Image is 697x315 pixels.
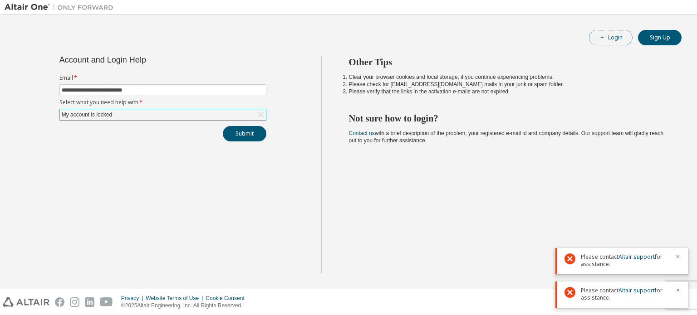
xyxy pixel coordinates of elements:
[121,302,250,310] p: © 2025 Altair Engineering, Inc. All Rights Reserved.
[581,287,670,301] span: Please contact for assistance.
[223,126,266,141] button: Submit
[349,130,375,136] a: Contact us
[618,286,655,294] a: Altair support
[349,81,666,88] li: Please check for [EMAIL_ADDRESS][DOMAIN_NAME] mails in your junk or spam folder.
[581,253,670,268] span: Please contact for assistance.
[349,88,666,95] li: Please verify that the links in the activation e-mails are not expired.
[59,74,266,82] label: Email
[60,110,113,120] div: My account is locked
[589,30,633,45] button: Login
[206,295,250,302] div: Cookie Consent
[349,130,664,144] span: with a brief description of the problem, your registered e-mail id and company details. Our suppo...
[100,297,113,307] img: youtube.svg
[60,109,266,120] div: My account is locked
[59,99,266,106] label: Select what you need help with
[59,56,225,63] div: Account and Login Help
[349,112,666,124] h2: Not sure how to login?
[55,297,64,307] img: facebook.svg
[121,295,146,302] div: Privacy
[3,297,49,307] img: altair_logo.svg
[638,30,682,45] button: Sign Up
[349,73,666,81] li: Clear your browser cookies and local storage, if you continue experiencing problems.
[85,297,94,307] img: linkedin.svg
[618,253,655,261] a: Altair support
[146,295,206,302] div: Website Terms of Use
[349,56,666,68] h2: Other Tips
[5,3,118,12] img: Altair One
[70,297,79,307] img: instagram.svg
